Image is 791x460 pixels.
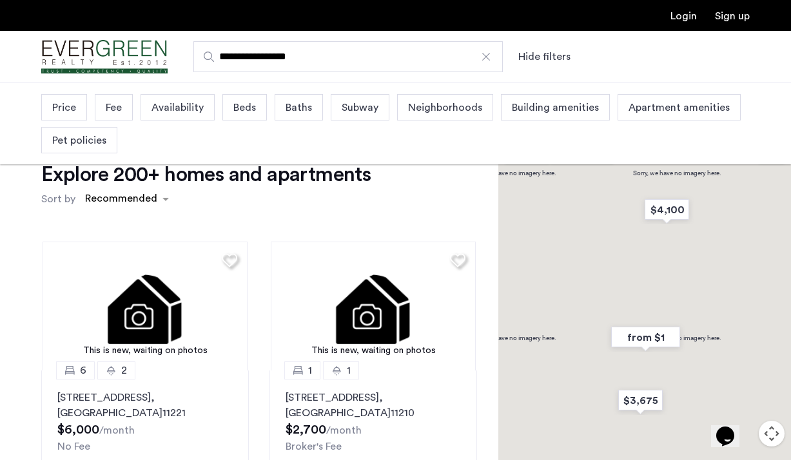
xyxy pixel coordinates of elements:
[286,441,342,452] span: Broker's Fee
[308,363,312,378] span: 1
[271,242,476,370] a: This is new, waiting on photos
[83,191,157,209] div: Recommended
[640,195,694,224] div: $4,100
[41,33,168,81] img: logo
[43,242,248,370] img: 3.gif
[99,425,135,436] sub: /month
[43,242,248,370] a: This is new, waiting on photos
[408,100,482,115] span: Neighborhoods
[347,363,351,378] span: 1
[57,441,90,452] span: No Fee
[193,41,503,72] input: Apartment Search
[121,363,127,378] span: 2
[711,408,752,447] iframe: chat widget
[233,100,256,115] span: Beds
[286,390,461,421] p: [STREET_ADDRESS] 11210
[106,100,122,115] span: Fee
[41,191,75,207] label: Sort by
[277,344,469,358] div: This is new, waiting on photos
[606,323,685,352] div: from $1
[271,242,476,370] img: 3.gif
[49,344,241,358] div: This is new, waiting on photos
[41,33,168,81] a: Cazamio Logo
[342,100,378,115] span: Subway
[512,100,599,115] span: Building amenities
[79,187,175,211] ng-select: sort-apartment
[57,423,99,436] span: $6,000
[151,100,204,115] span: Availability
[286,100,312,115] span: Baths
[286,423,326,436] span: $2,700
[518,49,571,64] button: Show or hide filters
[759,421,785,446] button: Map camera controls
[41,162,371,187] h1: Explore 200+ homes and apartments
[613,386,668,415] div: $3,675
[326,425,362,436] sub: /month
[670,11,697,21] a: Login
[52,133,106,148] span: Pet policies
[80,363,86,378] span: 6
[629,100,730,115] span: Apartment amenities
[57,390,233,421] p: [STREET_ADDRESS] 11221
[715,11,750,21] a: Registration
[52,100,76,115] span: Price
